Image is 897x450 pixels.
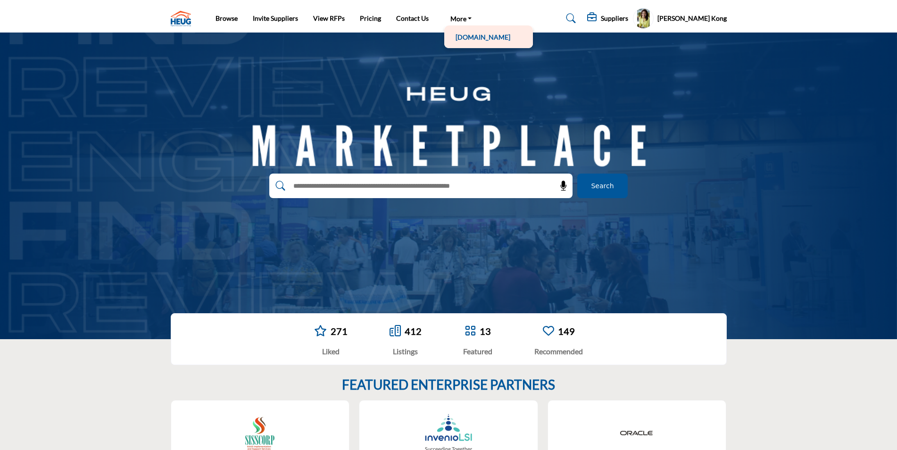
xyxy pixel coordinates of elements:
span: Search [591,181,614,191]
a: Search [557,11,582,26]
a: View RFPs [313,14,345,22]
div: Recommended [534,346,583,357]
a: 412 [405,325,422,337]
a: Pricing [360,14,381,22]
div: Featured [463,346,492,357]
a: 271 [331,325,348,337]
a: Invite Suppliers [253,14,298,22]
img: Site Logo [171,11,196,26]
a: Go to Featured [465,325,476,338]
div: Listings [390,346,422,357]
a: Go to Recommended [543,325,554,338]
a: Contact Us [396,14,429,22]
div: Liked [314,346,348,357]
h2: FEATURED ENTERPRISE PARTNERS [342,377,555,393]
a: [DOMAIN_NAME] [449,30,528,43]
a: Browse [216,14,238,22]
h5: [PERSON_NAME] Kong [657,14,727,23]
h5: Suppliers [601,14,628,23]
i: Go to Liked [314,325,327,336]
a: 149 [558,325,575,337]
a: 13 [480,325,491,337]
div: Suppliers [587,13,628,24]
button: Show hide supplier dropdown [633,8,654,29]
button: Search [577,174,628,198]
a: More [444,12,479,25]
